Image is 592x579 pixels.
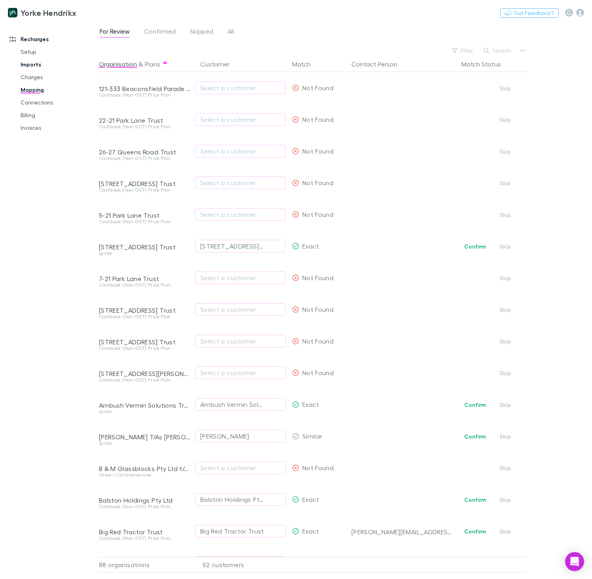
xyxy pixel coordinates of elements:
div: Ambush Vermin Solutions Trust [99,401,191,409]
span: Not Found [302,116,334,123]
div: Open Intercom Messenger [565,552,584,571]
div: Balston Holdings Pty Ltd [200,495,265,504]
span: Not Found [302,464,334,471]
a: Yorke Hendrikx [3,3,81,22]
div: Ignite [99,441,191,446]
button: Big Red Tractor Trust [195,525,286,537]
div: Select a customer [200,273,281,283]
button: Skip [492,463,518,473]
button: Match [292,56,320,72]
div: Balston Holdings Pty Ltd [99,496,191,504]
a: Charges [13,71,97,84]
span: Skipped [190,27,213,38]
span: Not Found [302,306,334,313]
div: Cashbook (Non-GST) Price Plan [99,219,191,224]
button: Filter [448,46,478,55]
div: & [99,56,191,72]
div: B & M Glassblocks Pty Ltd t/a [PERSON_NAME] Constructions [99,465,191,473]
div: Big Red Tractor Trust [99,528,191,536]
div: [STREET_ADDRESS] Trust [99,180,191,188]
span: Not Found [302,147,334,155]
button: [STREET_ADDRESS] Trust [195,240,286,252]
div: 52 customers [194,557,289,573]
span: Exact [302,242,319,250]
button: Skip [492,305,518,315]
div: 121-333 Beaconsfield Parade Trust [99,85,191,93]
span: Not Found [302,274,334,281]
button: Skip [492,147,518,156]
div: [STREET_ADDRESS] Trust [99,243,191,251]
div: [PERSON_NAME][EMAIL_ADDRESS][DOMAIN_NAME] [351,528,455,536]
div: 26-27 Queens Road Trust [99,148,191,156]
button: Ambush Vermin Solutions Trust [195,398,286,411]
div: Ambush Vermin Solutions Trust [200,400,265,409]
div: Cashbook (Non-GST) Price Plan [99,188,191,192]
div: 7-21 Park Lane Trust [99,275,191,283]
button: Confirm [459,432,491,441]
button: Skip [492,527,518,536]
button: Confirm [459,242,491,251]
span: Exact [302,527,319,535]
button: Skip [492,84,518,93]
div: Select a customer [200,463,281,473]
button: Select a customer [195,271,286,284]
button: Skip [492,400,518,410]
button: Confirm [459,495,491,505]
a: Recharges [2,33,97,46]
img: Yorke Hendrikx's Logo [8,8,17,17]
div: Select a customer [200,336,281,346]
button: Got Feedback? [500,8,559,18]
div: Cashbook (Non-GST) Price Plan [99,124,191,129]
div: Big Red Tractor Trust [200,526,264,536]
button: Search [480,46,516,55]
button: Select a customer [195,208,286,221]
button: Customer [200,56,239,72]
div: Ignite [99,251,191,256]
div: Cashbook (Non-GST) Price Plan [99,283,191,287]
button: Skip [492,210,518,220]
span: Confirmed [144,27,176,38]
button: Skip [492,242,518,251]
div: 5-21 Park Lane Trust [99,211,191,219]
div: 88 organisations [99,557,194,573]
span: Not Found [302,211,334,218]
div: Ignite [99,409,191,414]
div: [STREET_ADDRESS] Trust [99,306,191,314]
div: [PERSON_NAME] T/As [PERSON_NAME]'s Carpentry Plus [99,433,191,441]
div: Select a customer [200,83,281,93]
div: Select a customer [200,178,281,188]
span: Not Found [302,337,334,345]
span: Similar [302,432,323,440]
div: Cashbook (Non-GST) Price Plan [99,378,191,382]
div: 22-21 Park Lane Trust [99,116,191,124]
div: [PERSON_NAME] [200,431,249,441]
button: Select a customer [195,113,286,126]
a: Invoices [13,121,97,134]
button: Skip [492,495,518,505]
div: Cashbook (Non-GST) Price Plan [99,536,191,541]
div: Cashbook (Non-GST) Price Plan [99,156,191,161]
span: Not Found [302,369,334,376]
button: Select a customer [195,82,286,94]
div: Select a customer [200,210,281,219]
div: Cashbook (Non-GST) Price Plan [99,93,191,97]
button: Plans [145,56,160,72]
button: Skip [492,178,518,188]
div: Select a customer [200,305,281,314]
a: Setup [13,46,97,58]
button: Contact Person [351,56,407,72]
button: Skip [492,115,518,125]
button: Select a customer [195,303,286,316]
button: Skip [492,273,518,283]
span: Exact [302,401,319,408]
span: All [228,27,234,38]
span: Not Found [302,179,334,186]
a: Imports [13,58,97,71]
button: Confirm [459,400,491,410]
button: Skip [492,337,518,346]
div: Grow • Comprehensive [99,473,191,477]
div: Select a customer [200,368,281,378]
div: Cashbook (Non-GST) Price Plan [99,504,191,509]
button: Select a customer [195,177,286,189]
button: Match Status [461,56,510,72]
